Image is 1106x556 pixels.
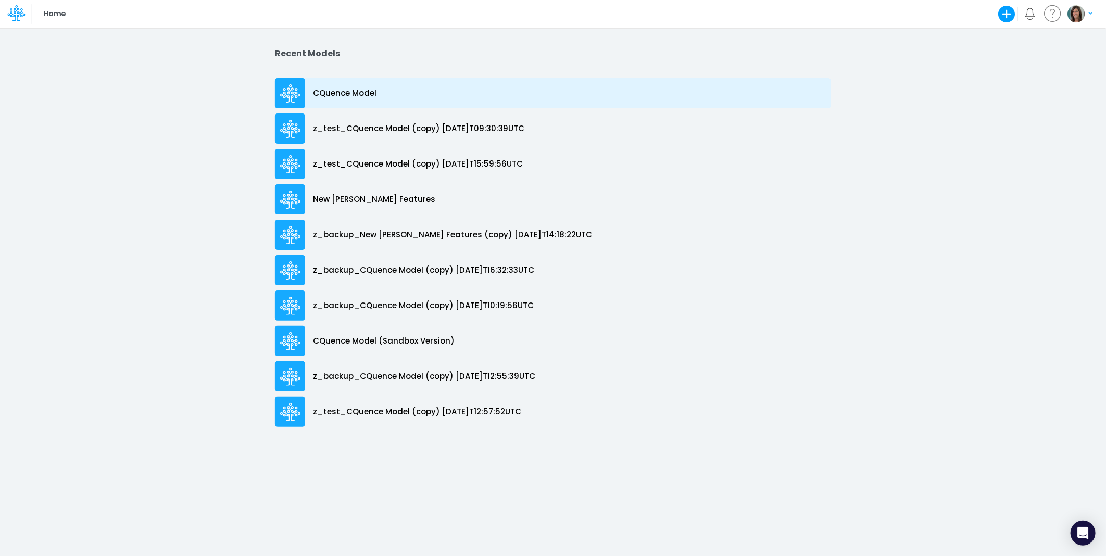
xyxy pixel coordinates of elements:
p: z_backup_New [PERSON_NAME] Features (copy) [DATE]T14:18:22UTC [313,229,592,241]
a: Notifications [1024,8,1036,20]
p: z_test_CQuence Model (copy) [DATE]T15:59:56UTC [313,158,523,170]
p: CQuence Model [313,87,376,99]
a: z_test_CQuence Model (copy) [DATE]T15:59:56UTC [275,146,831,182]
div: Open Intercom Messenger [1071,521,1096,546]
a: z_test_CQuence Model (copy) [DATE]T12:57:52UTC [275,394,831,429]
p: z_test_CQuence Model (copy) [DATE]T09:30:39UTC [313,123,524,135]
p: Home [43,8,66,20]
a: z_backup_New [PERSON_NAME] Features (copy) [DATE]T14:18:22UTC [275,217,831,252]
p: z_backup_CQuence Model (copy) [DATE]T16:32:33UTC [313,264,534,276]
a: CQuence Model [275,75,831,111]
a: z_backup_CQuence Model (copy) [DATE]T12:55:39UTC [275,359,831,394]
p: z_backup_CQuence Model (copy) [DATE]T12:55:39UTC [313,371,535,383]
a: z_backup_CQuence Model (copy) [DATE]T16:32:33UTC [275,252,831,288]
a: z_test_CQuence Model (copy) [DATE]T09:30:39UTC [275,111,831,146]
a: z_backup_CQuence Model (copy) [DATE]T10:19:56UTC [275,288,831,323]
p: New [PERSON_NAME] Features [313,194,435,206]
h2: Recent Models [275,48,831,58]
a: CQuence Model (Sandbox Version) [275,323,831,359]
p: z_test_CQuence Model (copy) [DATE]T12:57:52UTC [313,406,521,418]
p: z_backup_CQuence Model (copy) [DATE]T10:19:56UTC [313,300,534,312]
a: New [PERSON_NAME] Features [275,182,831,217]
p: CQuence Model (Sandbox Version) [313,335,455,347]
